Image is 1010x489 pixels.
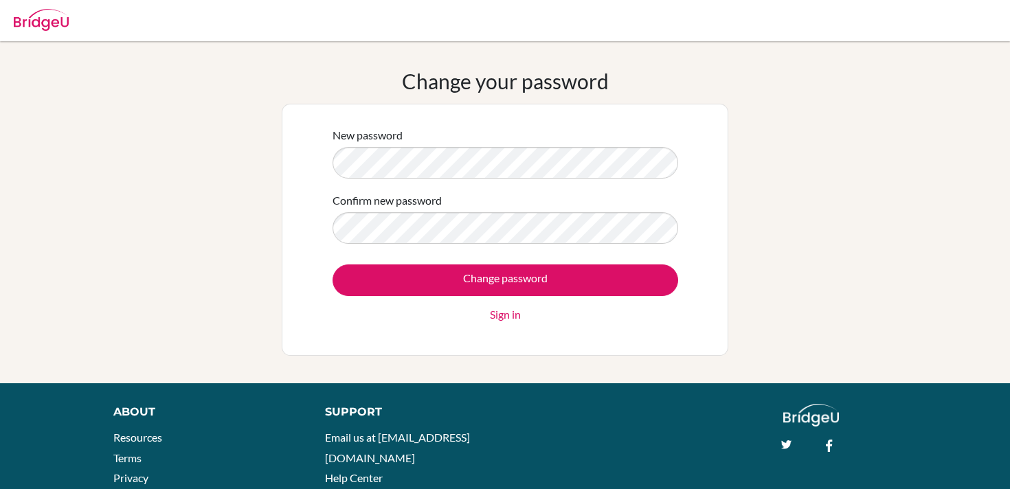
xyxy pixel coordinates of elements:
[333,192,442,209] label: Confirm new password
[113,451,142,464] a: Terms
[333,127,403,144] label: New password
[490,306,521,323] a: Sign in
[783,404,839,427] img: logo_white@2x-f4f0deed5e89b7ecb1c2cc34c3e3d731f90f0f143d5ea2071677605dd97b5244.png
[325,431,470,464] a: Email us at [EMAIL_ADDRESS][DOMAIN_NAME]
[325,471,383,484] a: Help Center
[113,471,148,484] a: Privacy
[113,404,294,420] div: About
[325,404,491,420] div: Support
[333,264,678,296] input: Change password
[14,9,69,31] img: Bridge-U
[113,431,162,444] a: Resources
[402,69,609,93] h1: Change your password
